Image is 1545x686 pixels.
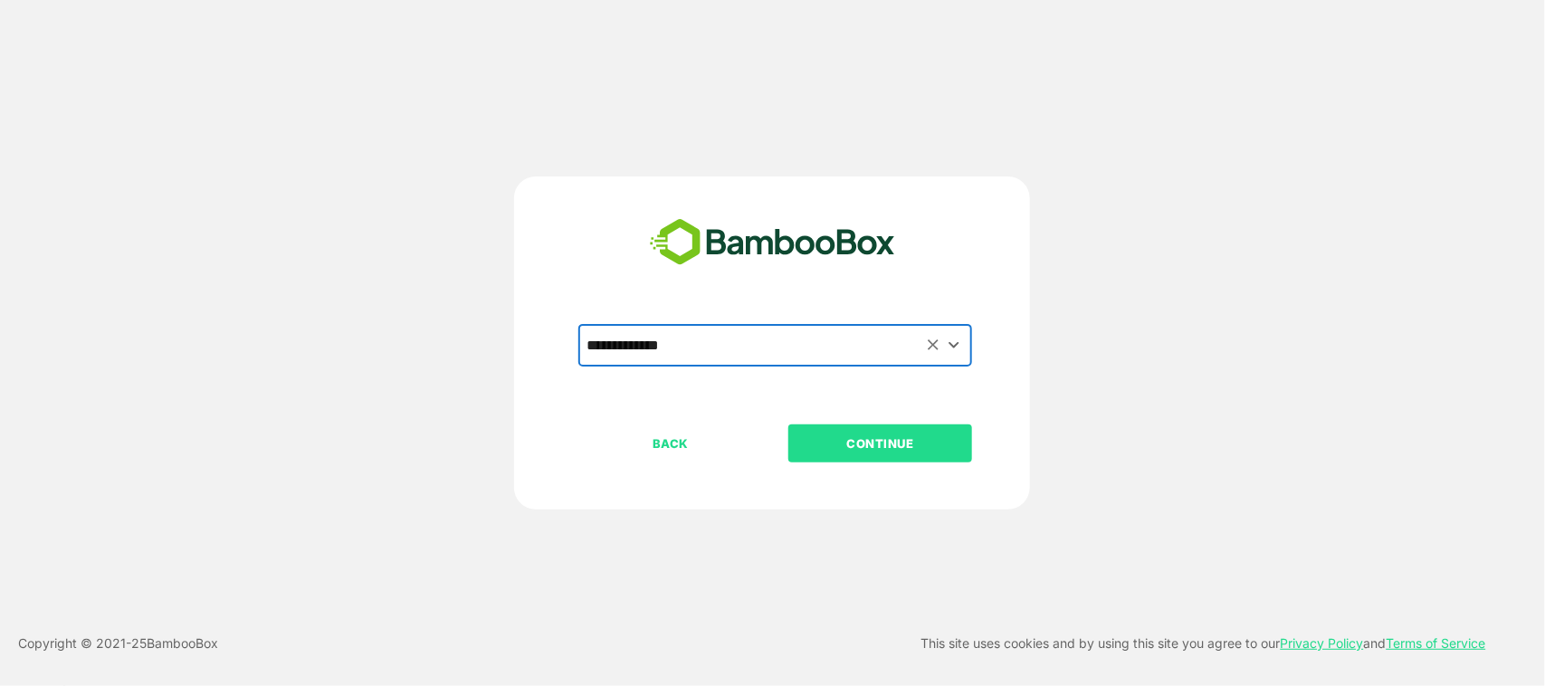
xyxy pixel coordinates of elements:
[788,424,972,462] button: CONTINUE
[921,633,1486,654] p: This site uses cookies and by using this site you agree to our and
[578,424,762,462] button: BACK
[1387,635,1486,651] a: Terms of Service
[580,434,761,453] p: BACK
[18,633,218,654] p: Copyright © 2021- 25 BambooBox
[922,335,943,356] button: Clear
[941,333,966,357] button: Open
[790,434,971,453] p: CONTINUE
[640,213,905,272] img: bamboobox
[1281,635,1364,651] a: Privacy Policy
